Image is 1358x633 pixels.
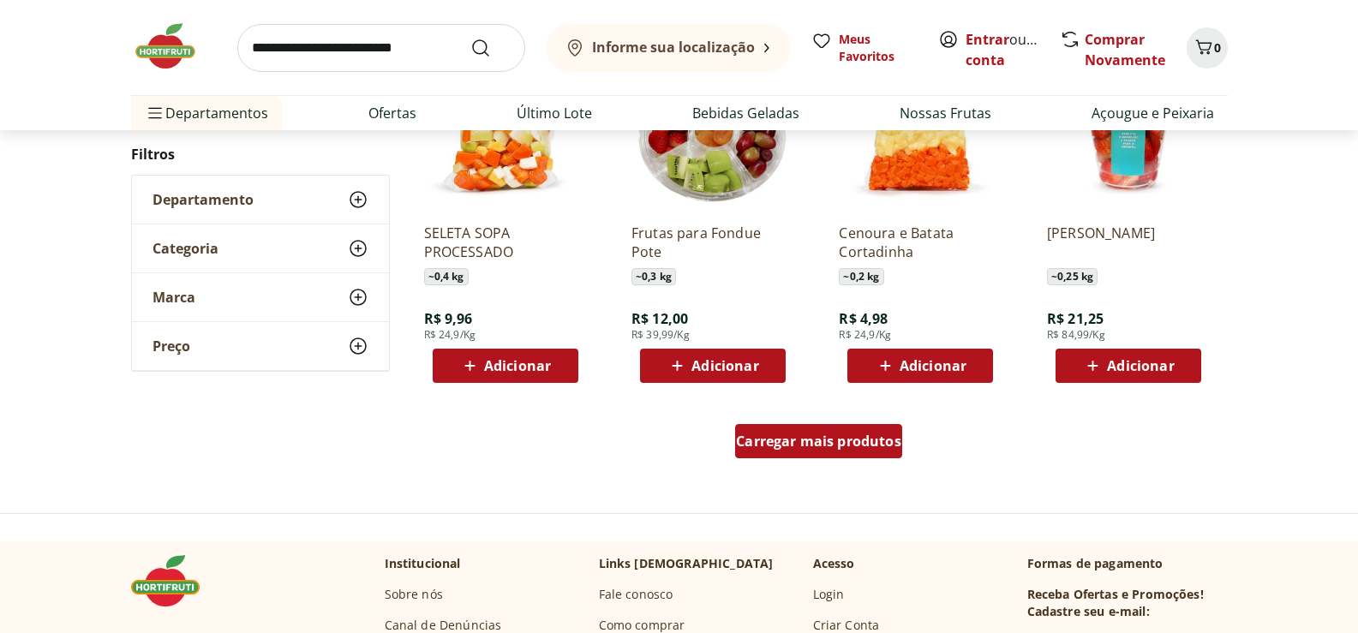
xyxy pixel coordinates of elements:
b: Informe sua localização [592,38,755,57]
a: Ofertas [368,103,416,123]
span: R$ 21,25 [1047,309,1104,328]
button: Submit Search [470,38,511,58]
span: R$ 4,98 [839,309,888,328]
span: ~ 0,4 kg [424,268,469,285]
a: SELETA SOPA PROCESSADO [424,224,587,261]
a: Cenoura e Batata Cortadinha [839,224,1002,261]
span: Adicionar [691,359,758,373]
a: Entrar [966,30,1009,49]
p: Links [DEMOGRAPHIC_DATA] [599,555,774,572]
button: Departamento [132,176,389,224]
button: Adicionar [847,349,993,383]
span: 0 [1214,39,1221,56]
span: Adicionar [900,359,966,373]
p: Formas de pagamento [1027,555,1228,572]
input: search [237,24,525,72]
button: Adicionar [1056,349,1201,383]
span: Departamento [153,191,254,208]
span: ~ 0,2 kg [839,268,883,285]
span: ~ 0,3 kg [631,268,676,285]
a: [PERSON_NAME] [1047,224,1210,261]
h3: Cadastre seu e-mail: [1027,603,1150,620]
a: Carregar mais produtos [735,424,902,465]
span: Preço [153,337,190,355]
p: Institucional [385,555,461,572]
span: Adicionar [1107,359,1174,373]
a: Frutas para Fondue Pote [631,224,794,261]
span: Meus Favoritos [839,31,918,65]
button: Marca [132,273,389,321]
span: R$ 84,99/Kg [1047,328,1105,342]
img: Hortifruti [131,555,217,606]
button: Adicionar [640,349,786,383]
a: Nossas Frutas [900,103,991,123]
a: Sobre nós [385,586,443,603]
span: R$ 24,9/Kg [839,328,891,342]
span: Departamentos [145,93,268,134]
a: Meus Favoritos [811,31,918,65]
span: R$ 9,96 [424,309,473,328]
a: Bebidas Geladas [692,103,799,123]
span: R$ 12,00 [631,309,688,328]
span: Carregar mais produtos [736,434,901,448]
span: Categoria [153,240,218,257]
span: ou [966,29,1042,70]
a: Criar conta [966,30,1060,69]
h2: Filtros [131,137,390,171]
button: Categoria [132,224,389,272]
button: Menu [145,93,165,134]
h3: Receba Ofertas e Promoções! [1027,586,1204,603]
a: Fale conosco [599,586,673,603]
a: Login [813,586,845,603]
button: Adicionar [433,349,578,383]
button: Informe sua localização [546,24,791,72]
span: ~ 0,25 kg [1047,268,1098,285]
a: Açougue e Peixaria [1092,103,1214,123]
span: R$ 24,9/Kg [424,328,476,342]
button: Carrinho [1187,27,1228,69]
button: Preço [132,322,389,370]
span: R$ 39,99/Kg [631,328,690,342]
a: Último Lote [517,103,592,123]
span: Marca [153,289,195,306]
img: Hortifruti [131,21,217,72]
a: Comprar Novamente [1085,30,1165,69]
span: Adicionar [484,359,551,373]
p: Acesso [813,555,855,572]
